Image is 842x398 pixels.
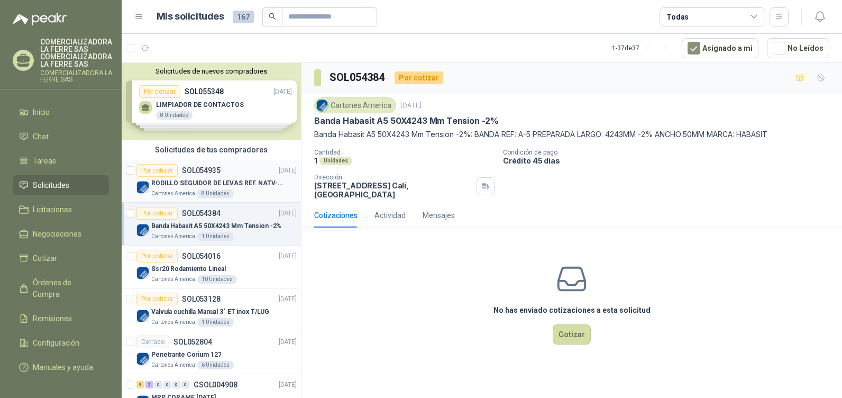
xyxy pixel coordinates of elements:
[374,210,406,221] div: Actividad
[194,381,237,388] p: GSOL004908
[197,361,234,369] div: 6 Unidades
[314,174,472,181] p: Dirección
[279,337,297,347] p: [DATE]
[136,224,149,237] img: Company Logo
[151,232,195,241] p: Cartones America
[151,318,195,327] p: Cartones America
[136,310,149,322] img: Company Logo
[136,352,149,365] img: Company Logo
[197,275,237,284] div: 10 Unidades
[157,9,224,24] h1: Mis solicitudes
[122,288,301,331] a: Por cotizarSOL053128[DATE] Company LogoValvula cuchilla Manual 3" ET inox T/LUGCartones America1 ...
[400,101,422,111] p: [DATE]
[314,149,495,156] p: Cantidad
[33,155,56,167] span: Tareas
[503,156,838,165] p: Crédito 45 días
[126,67,297,75] button: Solicitudes de nuevos compradores
[197,232,234,241] div: 1 Unidades
[151,307,269,317] p: Valvula cuchilla Manual 3" ET inox T/LUG
[13,248,109,268] a: Cotizar
[33,131,49,142] span: Chat
[13,13,67,25] img: Logo peakr
[181,381,189,388] div: 0
[13,273,109,304] a: Órdenes de Compra
[151,189,195,198] p: Cartones America
[319,157,352,165] div: Unidades
[493,304,651,316] h3: No has enviado cotizaciones a esta solicitud
[173,338,212,346] p: SOL052804
[151,264,226,274] p: Ssr20 Rodamiento Lineal
[122,63,301,140] div: Solicitudes de nuevos compradoresPor cotizarSOL055348[DATE] LIMPIADOR DE CONTACTOS8 UnidadesPor c...
[145,381,153,388] div: 5
[612,40,673,57] div: 1 - 37 de 37
[279,251,297,261] p: [DATE]
[13,126,109,147] a: Chat
[136,250,178,263] div: Por cotizar
[136,207,178,220] div: Por cotizar
[33,252,57,264] span: Cotizar
[33,337,79,349] span: Configuración
[279,380,297,390] p: [DATE]
[314,156,317,165] p: 1
[136,293,178,305] div: Por cotizar
[151,361,195,369] p: Cartones America
[314,97,396,113] div: Cartones America
[13,224,109,244] a: Negociaciones
[182,167,221,174] p: SOL054935
[33,361,93,373] span: Manuales y ayuda
[316,99,328,111] img: Company Logo
[182,252,221,260] p: SOL054016
[151,221,281,231] p: Banda Habasit A5 50X4243 Mm Tension -2%
[395,71,443,84] div: Por cotizar
[136,267,149,279] img: Company Logo
[279,166,297,176] p: [DATE]
[197,318,234,327] div: 1 Unidades
[151,350,221,360] p: Penetrante Corium 127
[151,275,195,284] p: Cartones America
[314,210,358,221] div: Cotizaciones
[182,210,221,217] p: SOL054384
[13,333,109,353] a: Configuración
[136,181,149,194] img: Company Logo
[33,277,99,300] span: Órdenes de Compra
[13,151,109,171] a: Tareas
[122,160,301,203] a: Por cotizarSOL054935[DATE] Company LogoRODILLO SEGUIDOR DE LEVAS REF. NATV-17-PPA [PERSON_NAME]Ca...
[197,189,234,198] div: 8 Unidades
[122,140,301,160] div: Solicitudes de tus compradores
[423,210,455,221] div: Mensajes
[154,381,162,388] div: 0
[182,295,221,303] p: SOL053128
[553,324,591,345] button: Cotizar
[330,69,386,86] h3: SOL054384
[503,149,838,156] p: Condición de pago
[122,331,301,374] a: CerradoSOL052804[DATE] Company LogoPenetrante Corium 127Cartones America6 Unidades
[136,164,178,177] div: Por cotizar
[172,381,180,388] div: 0
[151,178,283,188] p: RODILLO SEGUIDOR DE LEVAS REF. NATV-17-PPA [PERSON_NAME]
[13,309,109,329] a: Remisiones
[33,106,50,118] span: Inicio
[314,129,829,140] p: Banda Habasit A5 50X4243 Mm Tension -2%: BANDA REF: A-5 PREPARADA LARGO: 4243MM -2% ANCHO:50MM MA...
[279,294,297,304] p: [DATE]
[40,38,112,68] p: COMERCIALIZADORA LA FERRE SAS COMERCIALIZADORA LA FERRE SAS
[33,313,72,324] span: Remisiones
[40,70,112,83] p: COMERCIALIZADORA LA FERRE SAS
[13,200,109,220] a: Licitaciones
[666,11,689,23] div: Todas
[13,102,109,122] a: Inicio
[279,209,297,219] p: [DATE]
[233,11,254,23] span: 167
[33,228,81,240] span: Negociaciones
[33,179,69,191] span: Solicitudes
[136,336,169,348] div: Cerrado
[163,381,171,388] div: 0
[13,175,109,195] a: Solicitudes
[269,13,276,20] span: search
[314,115,499,126] p: Banda Habasit A5 50X4243 Mm Tension -2%
[767,38,829,58] button: No Leídos
[136,381,144,388] div: 9
[33,204,72,215] span: Licitaciones
[122,203,301,246] a: Por cotizarSOL054384[DATE] Company LogoBanda Habasit A5 50X4243 Mm Tension -2%Cartones America1 U...
[122,246,301,288] a: Por cotizarSOL054016[DATE] Company LogoSsr20 Rodamiento LinealCartones America10 Unidades
[314,181,472,199] p: [STREET_ADDRESS] Cali , [GEOGRAPHIC_DATA]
